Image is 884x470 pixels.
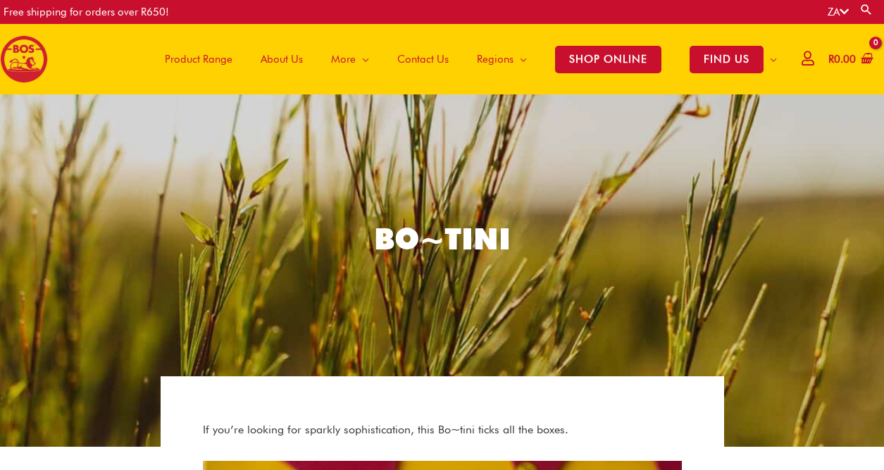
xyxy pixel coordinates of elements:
[151,24,247,94] a: Product Range
[247,24,317,94] a: About Us
[203,419,682,441] p: If you’re looking for sparkly sophistication, this Bo~tini ticks all the boxes.
[826,44,873,75] a: View Shopping Cart, empty
[690,46,764,73] span: FIND US
[383,24,463,94] a: Contact Us
[165,38,232,80] span: Product Range
[463,24,541,94] a: Regions
[140,24,791,94] nav: Site Navigation
[859,3,873,16] a: Search button
[238,220,647,259] h2: Bo~tini
[828,53,856,66] bdi: 0.00
[261,38,303,80] span: About Us
[828,53,834,66] span: R
[541,24,676,94] a: SHOP ONLINE
[397,38,449,80] span: Contact Us
[317,24,383,94] a: More
[828,6,849,18] a: ZA
[555,46,661,73] span: SHOP ONLINE
[331,38,356,80] span: More
[477,38,513,80] span: Regions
